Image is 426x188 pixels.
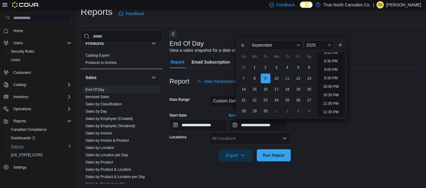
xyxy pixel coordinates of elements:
span: Products to Archive [86,60,117,65]
span: Inventory [13,94,28,99]
button: Inventory [11,93,31,101]
a: Dashboards [6,134,74,142]
a: Home [11,27,25,35]
span: JG [378,1,382,8]
button: Previous Month [238,40,248,50]
button: Reports [11,117,29,125]
span: Sales by Day [86,109,107,114]
span: Export [222,149,249,161]
div: Button. Open the year selector. 2025 is currently selected. [304,40,334,50]
span: Reports [13,119,26,124]
a: Sales by Product & Location [86,167,131,172]
li: 9:30 PM [322,74,340,82]
button: Hide Parameters [194,75,238,87]
span: Sales by Classification [86,102,122,107]
div: day-2 [261,63,270,72]
label: Date Range [169,97,191,102]
div: We [272,52,281,61]
div: day-11 [283,74,292,83]
a: Reports [8,143,26,150]
input: Dark Mode [300,2,313,8]
div: Products [81,52,162,69]
a: Sales by Employee (Tendered) [86,124,135,128]
button: Export [219,149,253,161]
div: day-14 [239,84,249,94]
button: Users [11,39,25,47]
div: day-27 [304,95,314,105]
span: Washington CCRS [8,151,72,159]
button: Sales [150,74,157,81]
p: True North Cannabis Co. [324,1,371,8]
p: [PERSON_NAME] [386,1,421,8]
div: day-24 [272,95,281,105]
a: Customers [11,69,33,76]
span: 2025 [306,43,316,48]
div: day-1 [272,106,281,116]
div: day-19 [294,84,303,94]
div: Mo [250,52,260,61]
button: Reports [1,117,74,125]
div: View a sales snapshot for a date or date range. [169,47,258,54]
a: Sales by Location per Day [86,153,128,157]
label: Locations [169,135,187,140]
span: Customers [13,70,31,75]
h3: Report [169,78,190,85]
span: Users [11,39,72,47]
button: Next month [335,40,345,50]
span: Settings [13,165,26,170]
div: day-31 [239,63,249,72]
h1: Reports [81,6,112,18]
div: day-30 [261,106,270,116]
div: day-6 [304,63,314,72]
div: day-13 [304,74,314,83]
a: Sales by Product per Day [86,182,127,186]
span: Reports [11,144,24,149]
span: Reports [8,143,72,150]
div: day-18 [283,84,292,94]
div: day-4 [283,63,292,72]
li: 9:00 PM [322,66,340,73]
span: Sales by Employee (Tendered) [86,124,135,128]
nav: Complex example [4,24,72,187]
a: Sales by Invoice & Product [86,138,129,143]
button: Products [150,40,157,47]
span: Canadian Compliance [8,126,72,133]
div: day-8 [250,74,260,83]
div: day-10 [272,74,281,83]
button: Settings [1,163,74,172]
a: Sales by Employee (Created) [86,117,133,121]
div: day-28 [239,106,249,116]
span: Users [11,58,20,62]
div: Su [239,52,249,61]
span: Report [171,56,184,68]
input: Press the down key to enter a popover containing a calendar. Press the escape key to close the po... [229,119,287,131]
span: Catalog [11,81,72,88]
span: Reports [11,117,72,125]
span: Security Roles [11,49,34,54]
div: day-9 [261,74,270,83]
a: End Of Day [86,87,104,92]
span: Sales by Invoice & Product [86,138,129,143]
div: day-26 [294,95,303,105]
div: day-22 [250,95,260,105]
div: Tu [261,52,270,61]
div: day-17 [272,84,281,94]
span: Feedback [126,11,144,17]
span: Canadian Compliance [11,127,47,132]
div: day-2 [283,106,292,116]
span: Dashboards [11,136,35,140]
span: Catalog Export [86,53,109,58]
a: Products to Archive [86,61,117,65]
a: [US_STATE] CCRS [8,151,45,159]
h3: End Of Day [169,40,204,47]
span: Feedback [277,2,295,8]
p: | [373,1,374,8]
span: Sales by Product [86,160,113,165]
span: Email Subscription [192,56,230,68]
span: Inventory [11,93,72,101]
div: day-5 [294,63,303,72]
div: day-29 [250,106,260,116]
